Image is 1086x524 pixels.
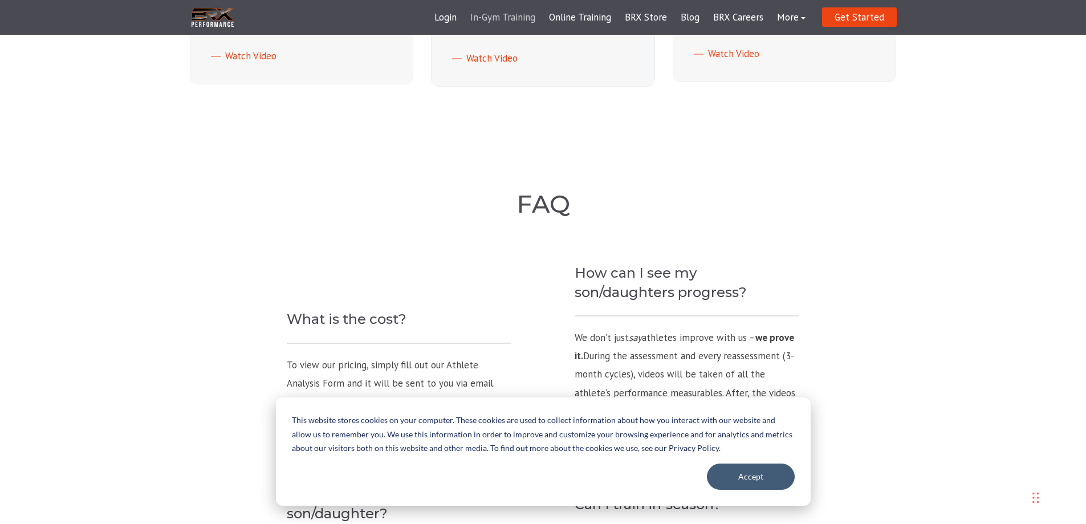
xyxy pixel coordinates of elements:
a: Online Training [542,4,618,31]
p: This website stores cookies on your computer. These cookies are used to collect information about... [292,413,795,456]
div: Drag [1032,481,1039,515]
a: BRX Careers [706,4,770,31]
div: Cookie banner [276,397,811,506]
a: Watch Video [211,50,276,62]
p: We don’t just athletes improve with us – During the assessment and every reassessment (3-month cy... [575,328,800,457]
button: Accept [707,464,795,490]
a: In-Gym Training [463,4,542,31]
a: Login [428,4,463,31]
h4: How can I see my son/daughters progress? [575,263,800,302]
a: Get Started [822,7,897,27]
i: say [629,331,642,344]
iframe: Chat Widget [1029,469,1086,524]
div: Navigation Menu [428,4,812,31]
p: To view our pricing, simply fill out our Athlete Analysis Form and it will be sent to you via email. [287,356,512,393]
a: BRX Store [618,4,674,31]
a: More [770,4,812,31]
a: Blog [674,4,706,31]
a: Watch Video [694,47,759,60]
h2: FAQ [287,189,800,219]
h4: What is the cost? [287,310,512,329]
a: Watch Video [452,52,518,64]
img: BRX Transparent Logo-2 [190,6,235,29]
